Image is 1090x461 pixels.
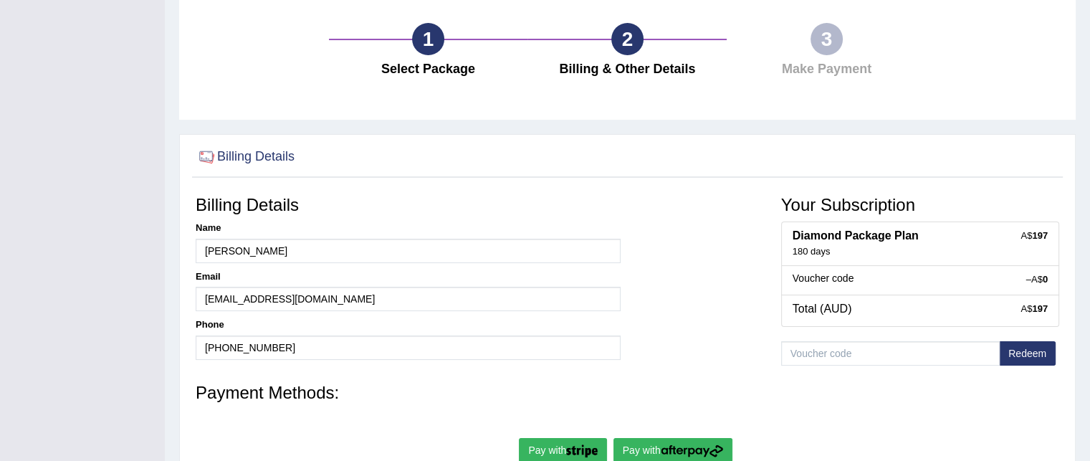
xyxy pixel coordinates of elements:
h4: Select Package [336,62,521,77]
h4: Total (AUD) [793,303,1048,315]
strong: 197 [1032,303,1048,314]
div: A$ [1020,229,1048,242]
div: 2 [611,23,644,55]
h4: Billing & Other Details [535,62,720,77]
h3: Your Subscription [781,196,1059,214]
h5: Voucher code [793,273,1048,284]
h2: Billing Details [196,146,295,168]
label: Email [196,270,221,283]
div: A$ [1020,303,1048,315]
div: 1 [412,23,444,55]
label: Phone [196,318,224,331]
div: 3 [811,23,843,55]
strong: 197 [1032,230,1048,241]
h4: Make Payment [734,62,919,77]
input: Voucher code [781,341,1000,366]
h3: Billing Details [196,196,621,214]
b: Diamond Package Plan [793,229,919,242]
button: Redeem [999,341,1056,366]
h3: Payment Methods: [196,384,1059,402]
label: Name [196,222,221,234]
strong: 0 [1043,274,1048,285]
div: 180 days [793,246,1048,258]
div: –A$ [1026,273,1048,286]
